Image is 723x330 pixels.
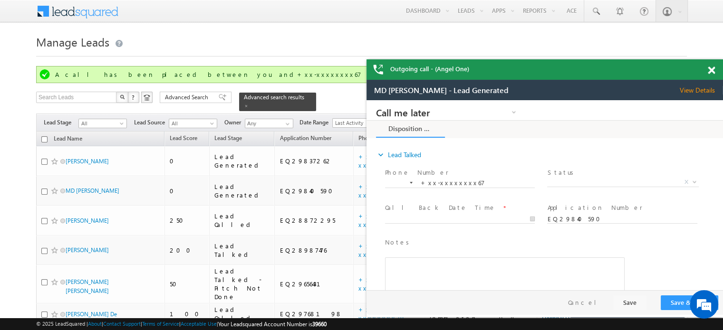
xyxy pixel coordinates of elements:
[16,50,40,62] img: d_60004797649_company_0_60004797649
[44,118,78,127] span: Lead Stage
[66,158,109,165] a: [PERSON_NAME]
[129,258,173,271] em: Start Chat
[19,157,258,210] div: Rich Text Editor, 40788eee-0fb2-11ec-a811-0adc8a9d82c2__tab1__section1__Notes__Lead__0_lsq-form-m...
[181,103,276,112] label: Application Number
[358,305,405,322] a: +xx-xxxxxxxx79
[280,187,349,195] div: EQ29840590
[280,246,349,255] div: EQ28987476
[103,321,141,327] a: Contact Support
[224,118,245,127] span: Owner
[280,119,292,129] a: Show All Items
[280,216,349,225] div: EQ28872295
[128,92,139,103] button: ?
[181,321,217,327] a: Acceptable Use
[19,138,46,147] label: Notes
[358,275,403,292] a: +xx-xxxxxxxx36
[19,68,82,77] label: Phone Number
[358,152,415,169] a: +xx-xxxxxxxx71
[358,242,415,258] a: +xx-xxxxxxxx16
[170,187,205,195] div: 0
[55,70,670,79] div: A call has been placed between you and+xx-xxxxxxxx67
[280,280,349,288] div: EQ29656431
[12,88,174,250] textarea: Type your message and hit 'Enter'
[49,133,87,146] a: Lead Name
[280,134,331,141] span: Application Number
[36,34,109,49] span: Manage Leads
[214,182,270,199] div: Lead Generated
[36,320,327,329] span: © 2025 LeadSquared | | | | |
[66,311,117,318] a: [PERSON_NAME] De
[214,212,270,229] div: Lead Called
[8,6,142,15] span: MD [PERSON_NAME] - Lead Generated
[170,216,205,225] div: 250
[156,5,179,28] div: Minimize live chat window
[120,94,125,99] img: Search
[66,217,109,224] a: [PERSON_NAME]
[49,50,160,62] div: Chat with us now
[312,321,327,328] span: 39660
[19,103,129,112] label: Call Back Date Time
[245,119,293,128] input: Type to Search
[169,119,214,128] span: All
[66,278,109,294] a: [PERSON_NAME] [PERSON_NAME]
[66,187,119,194] a: MD [PERSON_NAME]
[210,133,247,145] a: Lead Stage
[170,246,205,255] div: 200
[169,119,217,128] a: All
[390,65,469,73] span: Outgoing call - (Angel One)
[10,20,78,38] a: Disposition Form
[170,157,205,165] div: 0
[170,310,205,318] div: 100
[214,242,270,259] div: Lead Talked
[358,182,403,199] a: +xx-xxxxxxxx67
[10,50,19,59] i: expand_more
[41,136,48,142] input: Check all records
[318,77,322,86] span: X
[332,118,381,128] a: Last Activity
[214,134,242,141] span: Lead Stage
[170,280,205,288] div: 50
[280,310,349,318] div: EQ29768198
[66,246,109,254] a: [PERSON_NAME]
[132,93,136,101] span: ?
[10,8,131,16] span: Call me later
[358,134,397,141] span: Phone Number
[10,46,55,63] a: expand_moreLead Talked
[165,133,202,145] a: Lead Score
[170,134,197,141] span: Lead Score
[358,212,417,228] a: +xx-xxxxxxxx19
[142,321,179,327] a: Terms of Service
[275,133,336,145] a: Application Number
[79,119,124,128] span: All
[181,68,210,77] label: Status
[244,94,304,101] span: Advanced search results
[78,119,127,128] a: All
[214,305,270,322] div: Lead Called
[313,6,357,15] span: View Details
[10,7,152,17] a: Call me later
[134,118,169,127] span: Lead Source
[214,152,270,170] div: Lead Generated
[88,321,102,327] a: About
[280,157,349,165] div: EQ29837262
[354,133,402,145] a: Phone Number
[299,118,332,127] span: Date Range
[333,119,378,127] span: Last Activity
[165,93,211,102] span: Advanced Search
[214,267,270,301] div: Lead Talked - Pitch Not Done
[218,321,327,328] span: Your Leadsquared Account Number is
